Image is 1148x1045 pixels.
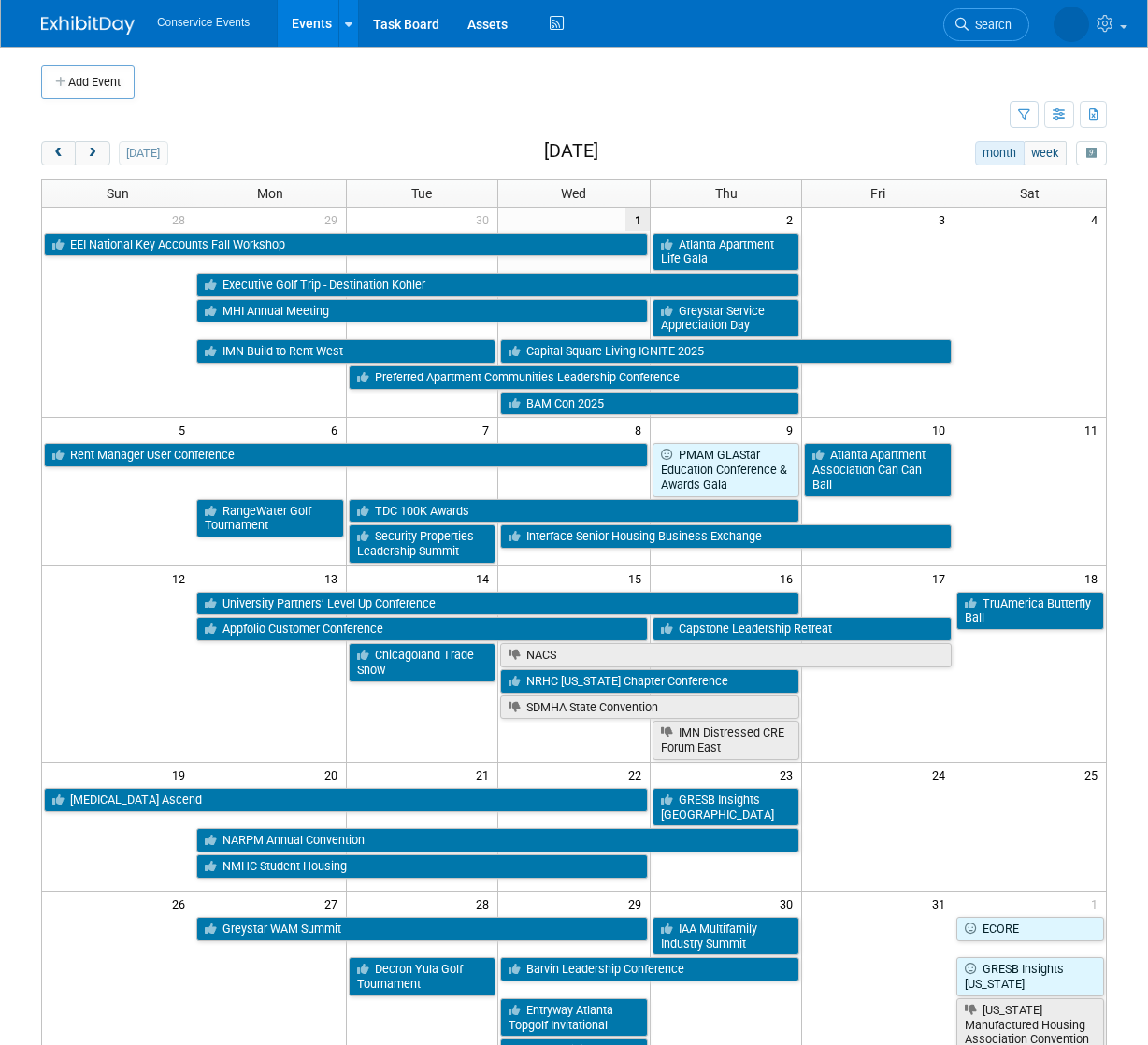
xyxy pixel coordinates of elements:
[329,418,346,441] span: 6
[778,566,801,590] span: 16
[349,499,800,523] a: TDC 100K Awards
[633,418,650,441] span: 8
[956,957,1104,995] a: GRESB Insights [US_STATE]
[1024,141,1067,165] button: week
[1054,7,1089,42] img: Amiee Griffey
[323,892,346,915] span: 27
[257,186,283,201] span: Mon
[626,566,650,590] span: 15
[349,643,496,681] a: Chicagoland Trade Show
[625,208,650,231] span: 1
[1020,186,1040,201] span: Sat
[653,299,800,337] a: Greystar Service Appreciation Day
[653,788,800,826] a: GRESB Insights [GEOGRAPHIC_DATA]
[474,208,497,231] span: 30
[930,566,954,590] span: 17
[804,443,952,496] a: Atlanta Apartment Association Can Can Ball
[626,892,650,915] span: 29
[975,141,1025,165] button: month
[653,443,800,496] a: PMAM GLAStar Education Conference & Awards Gala
[44,788,648,812] a: [MEDICAL_DATA] Ascend
[500,524,952,549] a: Interface Senior Housing Business Exchange
[500,998,648,1037] a: Entryway Atlanta Topgolf Invitational
[474,763,497,786] span: 21
[196,299,648,323] a: MHI Annual Meeting
[170,763,194,786] span: 19
[1083,566,1106,590] span: 18
[653,233,800,271] a: Atlanta Apartment Life Gala
[41,141,76,165] button: prev
[474,892,497,915] span: 28
[969,18,1012,32] span: Search
[41,16,135,35] img: ExhibitDay
[561,186,586,201] span: Wed
[157,16,250,29] span: Conservice Events
[119,141,168,165] button: [DATE]
[323,208,346,231] span: 29
[500,643,952,667] a: NACS
[349,365,800,390] a: Preferred Apartment Communities Leadership Conference
[170,208,194,231] span: 28
[196,499,344,537] a: RangeWater Golf Tournament
[930,763,954,786] span: 24
[956,917,1104,941] a: ECORE
[196,617,648,641] a: Appfolio Customer Conference
[323,763,346,786] span: 20
[196,273,799,297] a: Executive Golf Trip - Destination Kohler
[323,566,346,590] span: 13
[196,592,799,616] a: University Partners’ Level Up Conference
[653,721,800,759] a: IMN Distressed CRE Forum East
[930,892,954,915] span: 31
[107,186,129,201] span: Sun
[481,418,497,441] span: 7
[715,186,738,201] span: Thu
[1076,141,1107,165] button: myCustomButton
[44,443,648,467] a: Rent Manager User Conference
[44,233,648,257] a: EEI National Key Accounts Fall Workshop
[500,339,952,364] a: Capital Square Living IGNITE 2025
[474,566,497,590] span: 14
[1089,208,1106,231] span: 4
[196,339,495,364] a: IMN Build to Rent West
[778,892,801,915] span: 30
[943,8,1029,41] a: Search
[956,592,1104,630] a: TruAmerica Butterfly Ball
[544,141,598,162] h2: [DATE]
[1083,763,1106,786] span: 25
[870,186,885,201] span: Fri
[196,917,648,941] a: Greystar WAM Summit
[196,854,648,879] a: NMHC Student Housing
[784,418,801,441] span: 9
[1083,418,1106,441] span: 11
[170,892,194,915] span: 26
[1089,892,1106,915] span: 1
[784,208,801,231] span: 2
[170,566,194,590] span: 12
[937,208,954,231] span: 3
[500,695,799,720] a: SDMHA State Convention
[778,763,801,786] span: 23
[626,763,650,786] span: 22
[411,186,432,201] span: Tue
[930,418,954,441] span: 10
[500,392,799,416] a: BAM Con 2025
[349,957,496,995] a: Decron Yula Golf Tournament
[500,669,799,694] a: NRHC [US_STATE] Chapter Conference
[349,524,496,563] a: Security Properties Leadership Summit
[75,141,109,165] button: next
[500,957,799,981] a: Barvin Leadership Conference
[196,828,799,852] a: NARPM Annual Convention
[653,917,800,955] a: IAA Multifamily Industry Summit
[653,617,952,641] a: Capstone Leadership Retreat
[41,65,135,99] button: Add Event
[177,418,194,441] span: 5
